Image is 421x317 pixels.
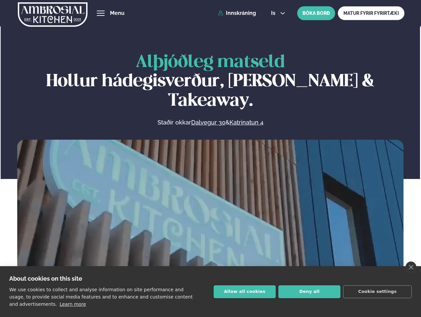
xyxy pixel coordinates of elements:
span: Alþjóðleg matseld [136,54,285,71]
a: Learn more [60,301,86,307]
button: Deny all [278,285,340,298]
h1: Hollur hádegisverður, [PERSON_NAME] & Takeaway. [17,53,403,111]
a: Katrinatun 4 [229,119,263,126]
span: is [271,11,277,16]
a: close [405,262,416,273]
button: Allow all cookies [214,285,276,298]
button: Cookie settings [343,285,412,298]
button: hamburger [97,9,105,17]
strong: About cookies on this site [9,275,82,282]
a: Innskráning [218,10,256,16]
img: logo [18,1,88,28]
a: Dalvegur 30 [191,119,226,126]
a: MATUR FYRIR FYRIRTÆKI [338,6,404,20]
p: Staðir okkar & [86,119,335,126]
button: is [266,11,291,16]
button: BÓKA BORÐ [297,6,335,20]
p: We use cookies to collect and analyse information on site performance and usage, to provide socia... [9,287,193,307]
